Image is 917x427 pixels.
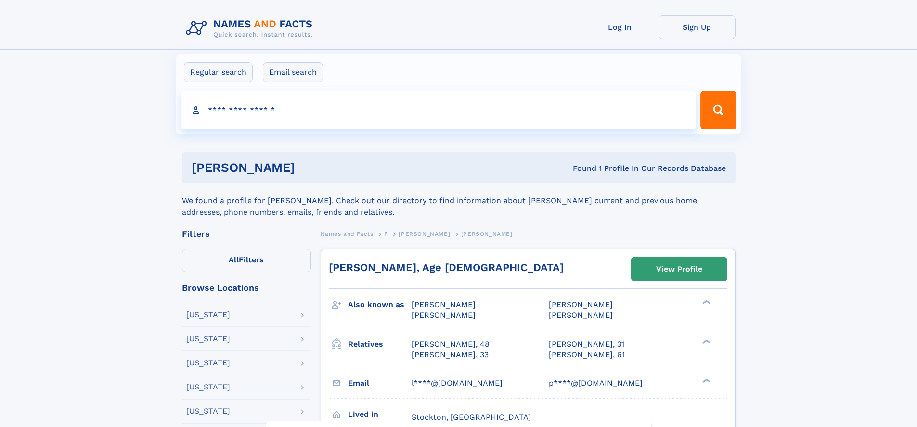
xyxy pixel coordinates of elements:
[412,413,531,422] span: Stockton, [GEOGRAPHIC_DATA]
[182,15,321,41] img: Logo Names and Facts
[581,15,659,39] a: Log In
[184,62,253,82] label: Regular search
[182,284,311,292] div: Browse Locations
[329,261,564,273] a: [PERSON_NAME], Age [DEMOGRAPHIC_DATA]
[549,349,625,360] a: [PERSON_NAME], 61
[182,230,311,238] div: Filters
[700,377,711,384] div: ❯
[229,255,239,264] span: All
[656,258,702,280] div: View Profile
[181,91,697,129] input: search input
[348,336,412,352] h3: Relatives
[186,311,230,319] div: [US_STATE]
[384,231,388,237] span: F
[263,62,323,82] label: Email search
[700,91,736,129] button: Search Button
[549,311,613,320] span: [PERSON_NAME]
[461,231,513,237] span: [PERSON_NAME]
[384,228,388,240] a: F
[412,339,490,349] a: [PERSON_NAME], 48
[434,163,726,174] div: Found 1 Profile In Our Records Database
[321,228,374,240] a: Names and Facts
[182,249,311,272] label: Filters
[412,349,489,360] a: [PERSON_NAME], 33
[659,15,736,39] a: Sign Up
[399,228,450,240] a: [PERSON_NAME]
[348,406,412,423] h3: Lived in
[412,311,476,320] span: [PERSON_NAME]
[192,162,434,174] h1: [PERSON_NAME]
[348,297,412,313] h3: Also known as
[549,300,613,309] span: [PERSON_NAME]
[412,300,476,309] span: [PERSON_NAME]
[700,299,711,306] div: ❯
[186,383,230,391] div: [US_STATE]
[399,231,450,237] span: [PERSON_NAME]
[186,407,230,415] div: [US_STATE]
[186,335,230,343] div: [US_STATE]
[182,183,736,218] div: We found a profile for [PERSON_NAME]. Check out our directory to find information about [PERSON_N...
[186,359,230,367] div: [US_STATE]
[549,339,624,349] a: [PERSON_NAME], 31
[632,258,727,281] a: View Profile
[348,375,412,391] h3: Email
[700,338,711,345] div: ❯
